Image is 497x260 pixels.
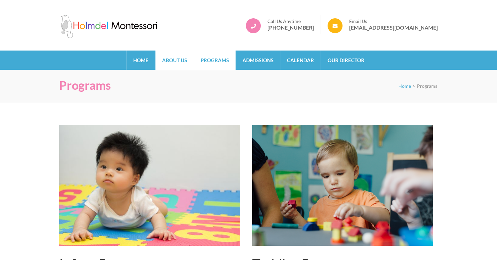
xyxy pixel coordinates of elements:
a: [EMAIL_ADDRESS][DOMAIN_NAME] [349,24,438,31]
h1: Programs [59,78,111,92]
span: > [413,83,415,89]
a: Home [398,83,411,89]
a: Programs [194,51,236,70]
a: Home [127,51,155,70]
img: Holmdel Montessori School [59,15,159,38]
a: [PHONE_NUMBER] [267,24,314,31]
span: Call Us Anytime [267,18,314,24]
a: Admissions [236,51,280,70]
a: About Us [155,51,194,70]
a: Calendar [280,51,321,70]
span: Email Us [349,18,438,24]
a: Our Director [321,51,371,70]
